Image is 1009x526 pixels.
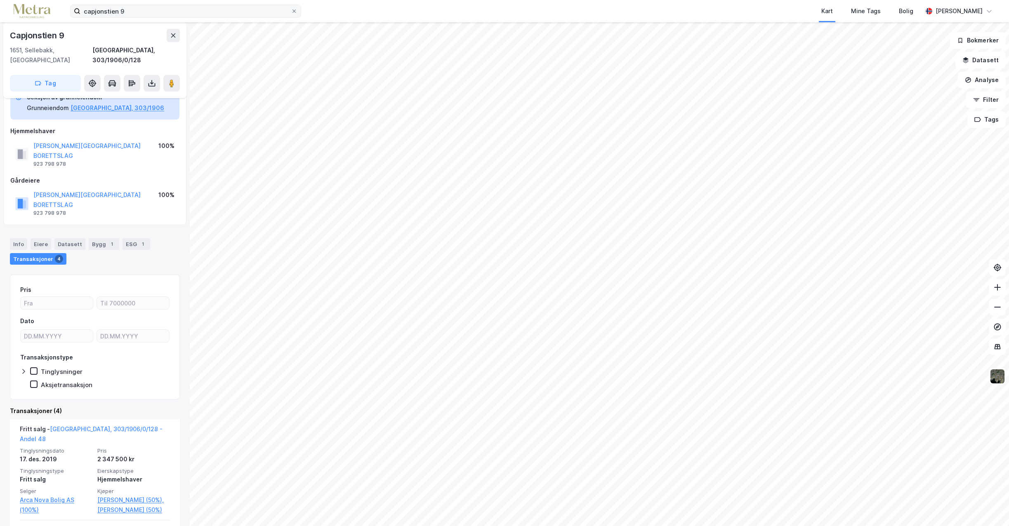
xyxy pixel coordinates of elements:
span: Tinglysningsdato [20,447,92,454]
div: Datasett [54,238,85,250]
button: Datasett [955,52,1006,68]
div: Tinglysninger [41,368,83,376]
div: Hjemmelshaver [10,126,179,136]
div: 1 [108,240,116,248]
input: Til 7000000 [97,297,169,309]
input: Fra [21,297,93,309]
div: Bygg [89,238,119,250]
div: Fritt salg [20,474,92,484]
div: Transaksjoner [10,253,66,265]
div: Info [10,238,27,250]
button: Tag [10,75,81,92]
div: Transaksjoner (4) [10,406,180,416]
button: [GEOGRAPHIC_DATA], 303/1906 [71,103,164,113]
a: [PERSON_NAME] (50%), [97,495,170,505]
input: Søk på adresse, matrikkel, gårdeiere, leietakere eller personer [80,5,291,17]
div: Fritt salg - [20,424,170,447]
button: Filter [966,92,1006,108]
div: Bolig [899,6,913,16]
img: 9k= [990,369,1005,384]
a: Arca Nova Bolig AS (100%) [20,495,92,515]
iframe: Chat Widget [968,486,1009,526]
div: Hjemmelshaver [97,474,170,484]
div: Gårdeiere [10,176,179,186]
div: 923 798 978 [33,161,66,167]
div: Mine Tags [851,6,881,16]
img: metra-logo.256734c3b2bbffee19d4.png [13,4,50,19]
div: Dato [20,316,34,326]
div: 17. des. 2019 [20,454,92,464]
button: Bokmerker [950,32,1006,49]
div: [PERSON_NAME] [936,6,983,16]
div: Kart [821,6,833,16]
div: 4 [55,255,63,263]
div: 923 798 978 [33,210,66,216]
div: Pris [20,285,31,295]
span: Eierskapstype [97,467,170,474]
div: Aksjetransaksjon [41,381,92,389]
div: 2 347 500 kr [97,454,170,464]
div: 1651, Sellebakk, [GEOGRAPHIC_DATA] [10,45,92,65]
div: [GEOGRAPHIC_DATA], 303/1906/0/128 [92,45,180,65]
div: Transaksjonstype [20,352,73,362]
div: Capjonstien 9 [10,29,66,42]
div: 100% [158,141,174,151]
div: ESG [123,238,150,250]
div: Eiere [31,238,51,250]
div: Kontrollprogram for chat [968,486,1009,526]
span: Kjøper [97,488,170,495]
div: Grunneiendom [27,103,69,113]
button: Tags [967,111,1006,128]
span: Pris [97,447,170,454]
span: Tinglysningstype [20,467,92,474]
a: [PERSON_NAME] (50%) [97,505,170,515]
input: DD.MM.YYYY [21,330,93,342]
span: Selger [20,488,92,495]
a: [GEOGRAPHIC_DATA], 303/1906/0/128 - Andel 48 [20,425,163,442]
div: 100% [158,190,174,200]
input: DD.MM.YYYY [97,330,169,342]
button: Analyse [958,72,1006,88]
div: 1 [139,240,147,248]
